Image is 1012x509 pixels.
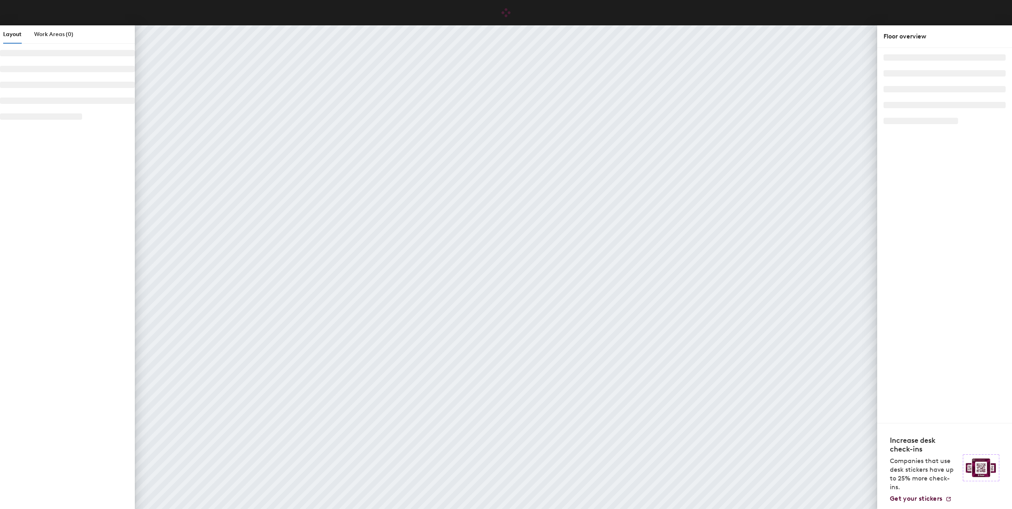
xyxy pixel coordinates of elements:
[3,31,21,38] span: Layout
[884,32,1006,41] div: Floor overview
[963,454,999,481] img: Sticker logo
[34,31,73,38] span: Work Areas (0)
[890,495,952,503] a: Get your stickers
[890,436,958,454] h4: Increase desk check-ins
[890,457,958,492] p: Companies that use desk stickers have up to 25% more check-ins.
[890,495,942,502] span: Get your stickers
